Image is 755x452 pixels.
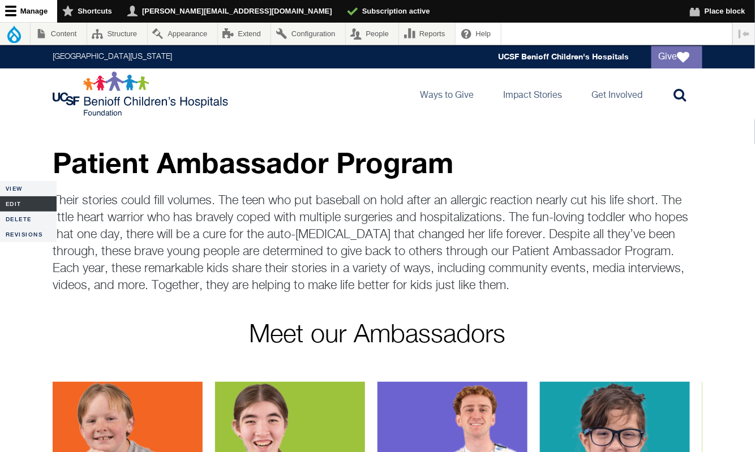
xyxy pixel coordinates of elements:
[346,23,399,45] a: People
[456,23,501,45] a: Help
[733,23,755,45] button: Vertical orientation
[53,71,231,117] img: Logo for UCSF Benioff Children's Hospitals Foundation
[53,147,702,178] p: Patient Ambassador Program
[218,23,271,45] a: Extend
[87,23,147,45] a: Structure
[582,68,651,119] a: Get Involved
[651,46,702,68] a: Give
[53,322,702,348] p: Meet our Ambassadors
[411,68,483,119] a: Ways to Give
[53,192,702,294] p: Their stories could fill volumes. The teen who put baseball on hold after an allergic reaction ne...
[148,23,217,45] a: Appearance
[399,23,455,45] a: Reports
[53,53,172,61] a: [GEOGRAPHIC_DATA][US_STATE]
[31,23,87,45] a: Content
[494,68,571,119] a: Impact Stories
[498,52,629,62] a: UCSF Benioff Children's Hospitals
[271,23,345,45] a: Configuration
